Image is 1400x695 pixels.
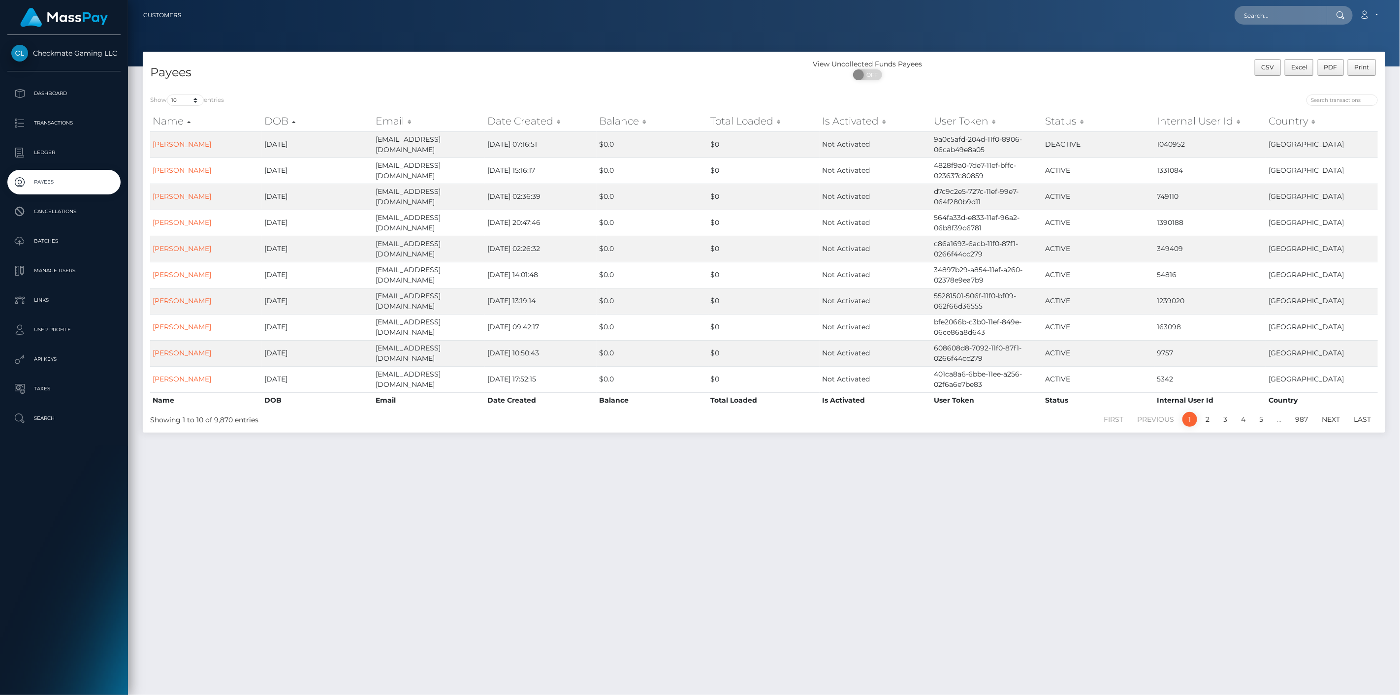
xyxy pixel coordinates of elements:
[1266,314,1378,340] td: [GEOGRAPHIC_DATA]
[153,192,211,201] a: [PERSON_NAME]
[820,236,931,262] td: Not Activated
[931,314,1043,340] td: bfe2066b-c3b0-11ef-849e-06ce86a8d643
[597,392,708,408] th: Balance
[373,210,485,236] td: [EMAIL_ADDRESS][DOMAIN_NAME]
[820,158,931,184] td: Not Activated
[1043,111,1155,131] th: Status: activate to sort column ascending
[485,314,597,340] td: [DATE] 09:42:17
[1043,366,1155,392] td: ACTIVE
[708,184,820,210] td: $0
[1266,288,1378,314] td: [GEOGRAPHIC_DATA]
[1043,392,1155,408] th: Status
[153,348,211,357] a: [PERSON_NAME]
[485,236,597,262] td: [DATE] 02:26:32
[7,377,121,401] a: Taxes
[11,234,117,249] p: Batches
[485,158,597,184] td: [DATE] 15:16:17
[373,236,485,262] td: [EMAIL_ADDRESS][DOMAIN_NAME]
[153,244,211,253] a: [PERSON_NAME]
[597,158,708,184] td: $0.0
[20,8,108,27] img: MassPay Logo
[485,288,597,314] td: [DATE] 13:19:14
[931,236,1043,262] td: c86a1693-6acb-11f0-87f1-0266f44cc279
[153,375,211,383] a: [PERSON_NAME]
[1266,366,1378,392] td: [GEOGRAPHIC_DATA]
[708,236,820,262] td: $0
[708,366,820,392] td: $0
[11,145,117,160] p: Ledger
[1043,314,1155,340] td: ACTIVE
[1266,158,1378,184] td: [GEOGRAPHIC_DATA]
[931,210,1043,236] td: 564fa33d-e833-11ef-96a2-06b8f39c6781
[1154,131,1266,158] td: 1040952
[708,131,820,158] td: $0
[1266,184,1378,210] td: [GEOGRAPHIC_DATA]
[1285,59,1314,76] button: Excel
[1043,184,1155,210] td: ACTIVE
[485,392,597,408] th: Date Created
[373,288,485,314] td: [EMAIL_ADDRESS][DOMAIN_NAME]
[7,140,121,165] a: Ledger
[262,288,374,314] td: [DATE]
[1261,63,1274,71] span: CSV
[7,199,121,224] a: Cancellations
[153,270,211,279] a: [PERSON_NAME]
[485,210,597,236] td: [DATE] 20:47:46
[11,116,117,130] p: Transactions
[262,262,374,288] td: [DATE]
[1043,236,1155,262] td: ACTIVE
[373,314,485,340] td: [EMAIL_ADDRESS][DOMAIN_NAME]
[1316,412,1345,427] a: Next
[820,366,931,392] td: Not Activated
[153,322,211,331] a: [PERSON_NAME]
[708,262,820,288] td: $0
[153,296,211,305] a: [PERSON_NAME]
[1306,95,1378,106] input: Search transactions
[11,263,117,278] p: Manage Users
[1218,412,1233,427] a: 3
[1254,412,1269,427] a: 5
[931,131,1043,158] td: 9a0c5afd-204d-11f0-8906-06cab49e8a05
[1154,184,1266,210] td: 749110
[820,262,931,288] td: Not Activated
[1043,131,1155,158] td: DEACTIVE
[11,411,117,426] p: Search
[7,347,121,372] a: API Keys
[7,406,121,431] a: Search
[262,314,374,340] td: [DATE]
[262,210,374,236] td: [DATE]
[1266,392,1378,408] th: Country
[373,131,485,158] td: [EMAIL_ADDRESS][DOMAIN_NAME]
[1291,63,1307,71] span: Excel
[820,210,931,236] td: Not Activated
[7,229,121,253] a: Batches
[1348,59,1376,76] button: Print
[1266,210,1378,236] td: [GEOGRAPHIC_DATA]
[262,131,374,158] td: [DATE]
[1266,262,1378,288] td: [GEOGRAPHIC_DATA]
[820,340,931,366] td: Not Activated
[262,392,374,408] th: DOB
[820,288,931,314] td: Not Activated
[1236,412,1251,427] a: 4
[708,392,820,408] th: Total Loaded
[820,184,931,210] td: Not Activated
[708,111,820,131] th: Total Loaded: activate to sort column ascending
[1266,131,1378,158] td: [GEOGRAPHIC_DATA]
[597,236,708,262] td: $0.0
[373,158,485,184] td: [EMAIL_ADDRESS][DOMAIN_NAME]
[597,131,708,158] td: $0.0
[262,366,374,392] td: [DATE]
[7,49,121,58] span: Checkmate Gaming LLC
[11,175,117,190] p: Payees
[373,340,485,366] td: [EMAIL_ADDRESS][DOMAIN_NAME]
[1355,63,1369,71] span: Print
[7,258,121,283] a: Manage Users
[708,314,820,340] td: $0
[143,5,181,26] a: Customers
[1043,340,1155,366] td: ACTIVE
[1043,288,1155,314] td: ACTIVE
[1200,412,1215,427] a: 2
[597,111,708,131] th: Balance: activate to sort column ascending
[11,322,117,337] p: User Profile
